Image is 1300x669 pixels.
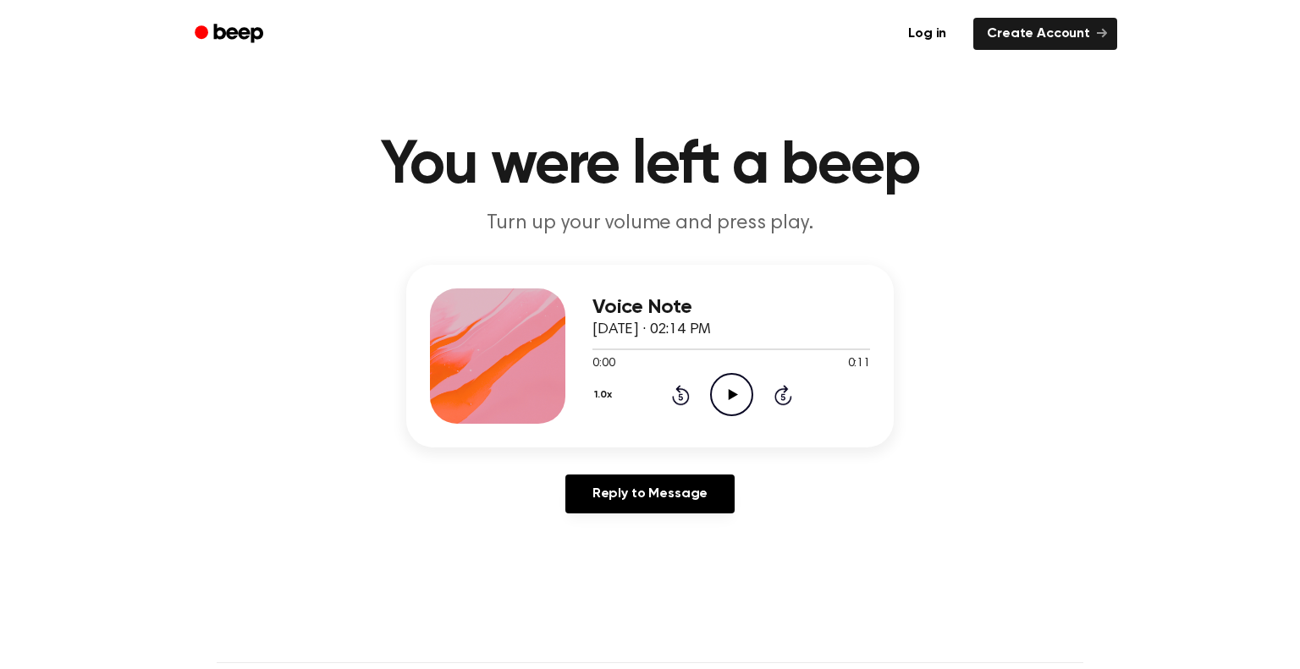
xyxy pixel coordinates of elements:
a: Reply to Message [565,474,735,513]
span: 0:00 [592,355,614,373]
button: 1.0x [592,381,618,409]
span: 0:11 [848,355,870,373]
p: Turn up your volume and press play. [325,210,975,238]
a: Beep [183,18,278,51]
h1: You were left a beep [217,135,1083,196]
span: [DATE] · 02:14 PM [592,322,711,337]
h3: Voice Note [592,296,870,319]
a: Create Account [973,18,1117,50]
a: Log in [891,14,963,53]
